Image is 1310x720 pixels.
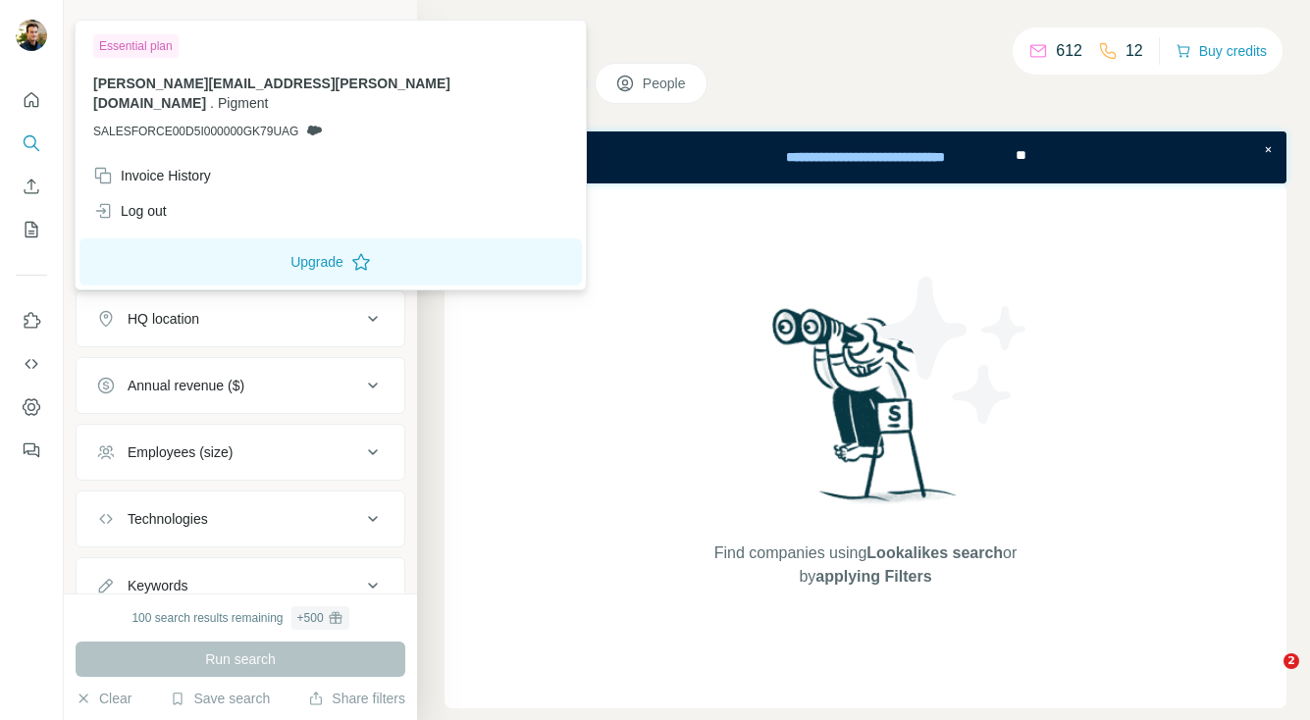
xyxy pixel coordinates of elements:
span: [PERSON_NAME][EMAIL_ADDRESS][PERSON_NAME][DOMAIN_NAME] [93,76,450,111]
span: Pigment [218,95,268,111]
button: Quick start [16,82,47,118]
div: Log out [93,201,167,221]
button: Share filters [308,689,405,708]
button: Technologies [77,495,404,542]
div: 100 search results remaining [131,606,348,630]
button: Buy credits [1176,37,1267,65]
iframe: Intercom notifications message [917,452,1310,710]
div: Essential plan [93,34,179,58]
button: HQ location [77,295,404,342]
p: 612 [1056,39,1082,63]
span: Lookalikes search [866,544,1003,561]
div: New search [76,18,137,35]
div: + 500 [297,609,324,627]
button: Feedback [16,433,47,468]
span: 2 [1284,653,1299,669]
img: Surfe Illustration - Woman searching with binoculars [763,303,968,522]
button: Dashboard [16,389,47,425]
button: Enrich CSV [16,169,47,204]
div: Technologies [128,509,208,529]
button: Use Surfe on LinkedIn [16,303,47,338]
iframe: Intercom live chat [1243,653,1290,700]
p: 12 [1126,39,1143,63]
button: Keywords [77,562,404,609]
button: Clear [76,689,131,708]
span: People [643,74,688,93]
button: Employees (size) [77,429,404,476]
button: My lists [16,212,47,247]
button: Upgrade [79,238,582,285]
div: Annual revenue ($) [128,376,244,395]
button: Annual revenue ($) [77,362,404,409]
span: applying Filters [815,568,931,585]
button: Save search [170,689,270,708]
span: Find companies using or by [708,541,1022,589]
div: Keywords [128,576,187,595]
div: Employees (size) [128,442,233,462]
span: . [210,95,214,111]
div: HQ location [128,309,199,329]
img: Avatar [16,20,47,51]
span: SALESFORCE00D5I000000GK79UAG [93,123,298,140]
button: Hide [341,12,417,41]
h4: Search [445,24,1286,51]
button: Use Surfe API [16,346,47,382]
div: Invoice History [93,166,211,185]
button: Search [16,126,47,161]
iframe: Banner [445,131,1286,183]
img: Surfe Illustration - Stars [865,262,1042,438]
